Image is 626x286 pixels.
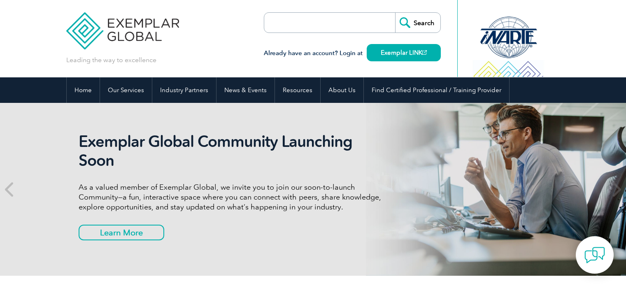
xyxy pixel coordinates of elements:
[364,77,509,103] a: Find Certified Professional / Training Provider
[321,77,363,103] a: About Us
[264,48,441,58] h3: Already have an account? Login at
[216,77,275,103] a: News & Events
[275,77,320,103] a: Resources
[79,182,387,212] p: As a valued member of Exemplar Global, we invite you to join our soon-to-launch Community—a fun, ...
[66,56,156,65] p: Leading the way to excellence
[79,225,164,240] a: Learn More
[422,50,427,55] img: open_square.png
[100,77,152,103] a: Our Services
[395,13,440,33] input: Search
[79,132,387,170] h2: Exemplar Global Community Launching Soon
[584,245,605,265] img: contact-chat.png
[67,77,100,103] a: Home
[152,77,216,103] a: Industry Partners
[367,44,441,61] a: Exemplar LINK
